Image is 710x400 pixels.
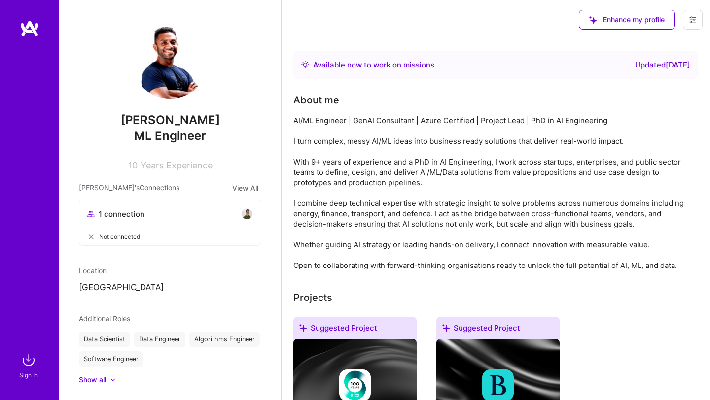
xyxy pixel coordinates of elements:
[299,324,307,332] i: icon SuggestedTeams
[79,266,261,276] div: Location
[99,209,144,219] span: 1 connection
[589,15,665,25] span: Enhance my profile
[293,290,332,305] div: Projects
[134,129,206,143] span: ML Engineer
[436,317,560,343] div: Suggested Project
[313,59,436,71] div: Available now to work on missions .
[635,59,690,71] div: Updated [DATE]
[79,314,130,323] span: Additional Roles
[19,350,38,370] img: sign in
[79,113,261,128] span: [PERSON_NAME]
[301,61,309,68] img: Availability
[87,233,95,241] i: icon CloseGray
[87,210,95,218] i: icon Collaborator
[128,160,138,170] span: 10
[589,16,597,24] i: icon SuggestedTeams
[19,370,38,380] div: Sign In
[141,160,213,170] span: Years Experience
[131,20,210,99] img: User Avatar
[79,282,261,294] p: [GEOGRAPHIC_DATA]
[579,10,675,30] button: Enhance my profile
[79,351,143,367] div: Software Engineer
[79,332,130,347] div: Data Scientist
[442,324,450,332] i: icon SuggestedTeams
[293,115,688,270] div: AI/ML Engineer | GenAI Consultant | Azure Certified | Project Lead | PhD in AI Engineering I turn...
[79,182,179,194] span: [PERSON_NAME]'s Connections
[21,350,38,380] a: sign inSign In
[293,93,339,107] div: About me
[293,317,417,343] div: Suggested Project
[99,232,140,242] span: Not connected
[189,332,260,347] div: Algorithms Engineer
[79,200,261,246] button: 1 connectionavatarNot connected
[241,208,253,220] img: avatar
[229,182,261,194] button: View All
[134,332,185,347] div: Data Engineer
[20,20,39,37] img: logo
[79,375,106,385] div: Show all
